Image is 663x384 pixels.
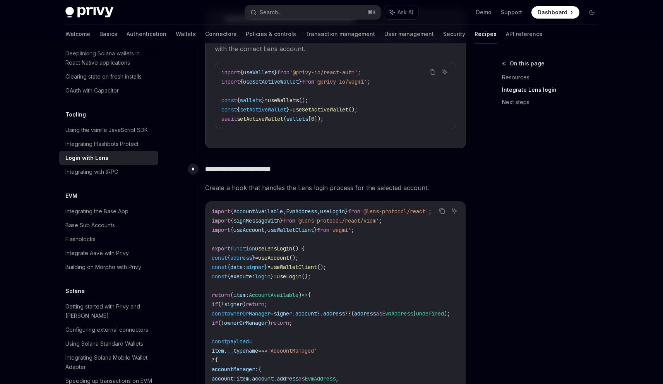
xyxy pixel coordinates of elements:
[274,310,292,317] span: signer
[368,9,376,15] span: ⌘ K
[329,226,351,233] span: 'wagmi'
[221,69,240,76] span: import
[354,310,376,317] span: address
[221,97,237,104] span: const
[221,106,237,113] span: const
[65,7,113,18] img: dark logo
[267,319,271,326] span: )
[65,302,154,321] div: Getting started with Privy and [PERSON_NAME]
[314,78,367,85] span: '@privy-io/wagmi'
[348,106,358,113] span: ();
[246,291,249,298] span: :
[449,206,459,216] button: Ask AI
[267,347,317,354] span: 'AccountManaged'
[348,208,360,215] span: from
[59,137,158,151] a: Integrating Flashbots Protect
[99,25,117,43] a: Basics
[277,273,302,280] span: useLogin
[65,339,143,348] div: Using Solana Standard Wallets
[538,9,567,16] span: Dashboard
[127,25,166,43] a: Authentication
[379,217,382,224] span: ;
[221,319,224,326] span: !
[230,208,233,215] span: {
[59,70,158,84] a: Clearing state on fresh installs
[302,273,311,280] span: ();
[59,123,158,137] a: Using the vanilla JavaScript SDK
[59,351,158,374] a: Integrating Solana Mobile Wallet Adapter
[283,208,286,215] span: ,
[243,264,246,271] span: :
[427,67,437,77] button: Copy the contents from the code block
[336,375,339,382] span: ,
[510,59,545,68] span: On this page
[271,264,317,271] span: useWalletClient
[212,245,230,252] span: export
[437,206,447,216] button: Copy the contents from the code block
[221,115,237,122] span: await
[255,273,271,280] span: login
[246,264,264,271] span: signer
[227,347,258,354] span: __typename
[224,319,267,326] span: ownerOrManager
[345,208,348,215] span: }
[506,25,543,43] a: API reference
[233,217,280,224] span: signMessageWith
[267,264,271,271] span: =
[212,208,230,215] span: import
[59,204,158,218] a: Integrating the Base App
[215,33,456,54] span: If a user has multiple wallets connected, set the active wallet to ensure you log in with the cor...
[236,375,249,382] span: item
[286,208,317,215] span: EvmAddress
[351,310,354,317] span: (
[397,9,413,16] span: Ask AI
[205,182,466,193] span: Create a hook that handles the Lens login process for the selected account.
[65,262,141,272] div: Building on Morpho with Privy
[212,375,236,382] span: account:
[314,115,324,122] span: ]);
[212,254,227,261] span: const
[295,310,317,317] span: account
[59,46,158,70] a: Deeplinking Solana wallets in React Native applications
[586,6,598,19] button: Toggle dark mode
[351,226,354,233] span: ;
[59,337,158,351] a: Using Solana Standard Wallets
[502,96,604,108] a: Next steps
[274,375,277,382] span: .
[384,5,418,19] button: Ask AI
[271,319,289,326] span: return
[65,325,148,334] div: Configuring external connectors
[292,310,295,317] span: .
[289,319,292,326] span: ;
[298,375,305,382] span: as
[302,291,308,298] span: =>
[317,208,320,215] span: ,
[212,319,218,326] span: if
[65,153,108,163] div: Login with Lens
[249,291,298,298] span: AccountAvailable
[274,69,277,76] span: }
[224,301,243,308] span: signer
[382,310,413,317] span: EvmAddress
[443,25,465,43] a: Security
[65,191,77,201] h5: EVM
[65,235,96,244] div: Flashblocks
[230,217,233,224] span: {
[501,9,522,16] a: Support
[233,208,283,215] span: AccountAvailable
[65,86,119,95] div: OAuth with Capacitor
[252,254,255,261] span: }
[286,115,308,122] span: wallets
[376,310,382,317] span: as
[277,69,290,76] span: from
[246,301,264,308] span: return
[218,301,221,308] span: (
[384,25,434,43] a: User management
[531,6,579,19] a: Dashboard
[264,264,267,271] span: }
[323,310,345,317] span: address
[59,84,158,98] a: OAuth with Capacitor
[227,273,230,280] span: {
[295,217,379,224] span: '@lens-protocol/react/viem'
[252,375,274,382] span: account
